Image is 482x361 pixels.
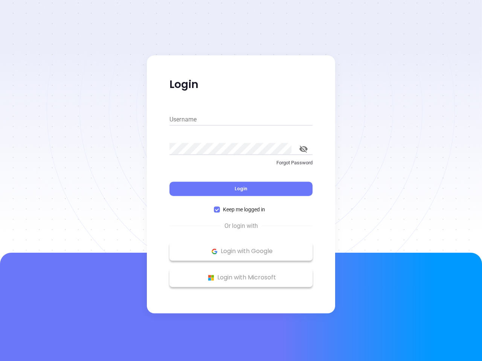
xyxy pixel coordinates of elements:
button: Microsoft Logo Login with Microsoft [169,268,313,287]
p: Login with Microsoft [173,272,309,283]
p: Forgot Password [169,159,313,167]
p: Login with Google [173,246,309,257]
button: Login [169,182,313,196]
a: Forgot Password [169,159,313,173]
span: Login [235,185,247,192]
img: Microsoft Logo [206,273,216,282]
button: Google Logo Login with Google [169,242,313,261]
button: toggle password visibility [294,140,313,158]
span: Or login with [221,221,262,231]
span: Keep me logged in [220,205,268,214]
img: Google Logo [210,247,219,256]
p: Login [169,78,313,91]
